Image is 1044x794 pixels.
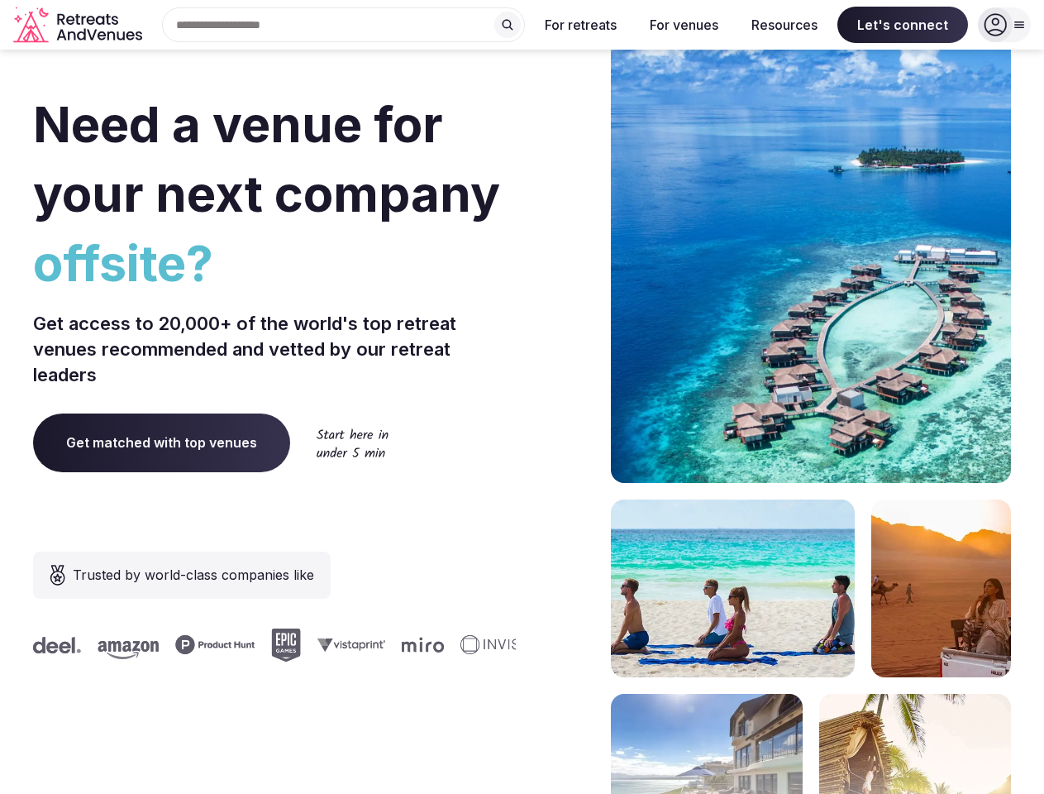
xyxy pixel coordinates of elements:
svg: Epic Games company logo [269,629,299,662]
p: Get access to 20,000+ of the world's top retreat venues recommended and vetted by our retreat lea... [33,311,516,387]
span: Trusted by world-class companies like [73,565,314,585]
svg: Vistaprint company logo [316,638,384,652]
img: woman sitting in back of truck with camels [871,500,1011,677]
svg: Retreats and Venues company logo [13,7,145,44]
a: Get matched with top venues [33,414,290,471]
button: For venues [636,7,732,43]
button: Resources [738,7,831,43]
a: Visit the homepage [13,7,145,44]
img: yoga on tropical beach [611,500,855,677]
svg: Miro company logo [400,637,442,653]
span: offsite? [33,228,516,298]
svg: Invisible company logo [459,635,550,655]
svg: Deel company logo [31,637,79,653]
button: For retreats [532,7,630,43]
span: Let's connect [837,7,968,43]
img: Start here in under 5 min [317,428,389,457]
span: Need a venue for your next company [33,94,500,223]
